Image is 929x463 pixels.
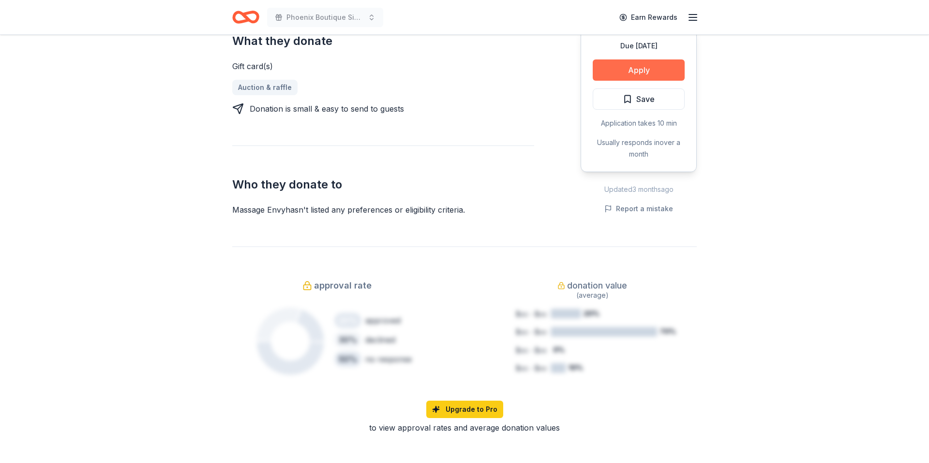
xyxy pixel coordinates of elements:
div: Donation is small & easy to send to guests [250,103,404,115]
tspan: $xx - $xx [516,310,547,318]
div: Gift card(s) [232,60,534,72]
span: Save [636,93,655,105]
span: donation value [567,278,627,293]
tspan: 0% [553,346,565,354]
tspan: 20% [584,309,599,318]
tspan: 70% [660,327,676,335]
a: Home [232,6,259,29]
tspan: 10% [569,363,583,372]
button: Apply [593,59,685,81]
div: Due [DATE] [593,40,685,52]
div: no response [365,353,412,365]
div: (average) [488,289,697,301]
h2: Who they donate to [232,177,534,192]
tspan: $xx - $xx [516,346,547,354]
div: Usually responds in over a month [593,137,685,160]
div: declined [365,334,395,346]
a: Earn Rewards [614,9,683,26]
button: Phoenix Boutique Sip & Shop [267,8,383,27]
div: Updated 3 months ago [581,184,697,195]
button: Report a mistake [604,203,673,215]
div: to view approval rates and average donation values [232,422,697,434]
a: Upgrade to Pro [426,401,503,418]
div: 20 % [334,313,361,328]
a: Auction & raffle [232,80,298,95]
span: Phoenix Boutique Sip & Shop [286,12,364,23]
div: Application takes 10 min [593,117,685,129]
div: 50 % [334,351,361,367]
tspan: $xx - $xx [516,328,547,336]
h2: What they donate [232,33,534,49]
div: 30 % [334,332,361,347]
button: Save [593,88,685,110]
tspan: $xx - $xx [516,364,547,372]
span: approval rate [314,278,372,293]
div: Massage Envy hasn ' t listed any preferences or eligibility criteria. [232,204,534,216]
div: approved [365,315,401,326]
